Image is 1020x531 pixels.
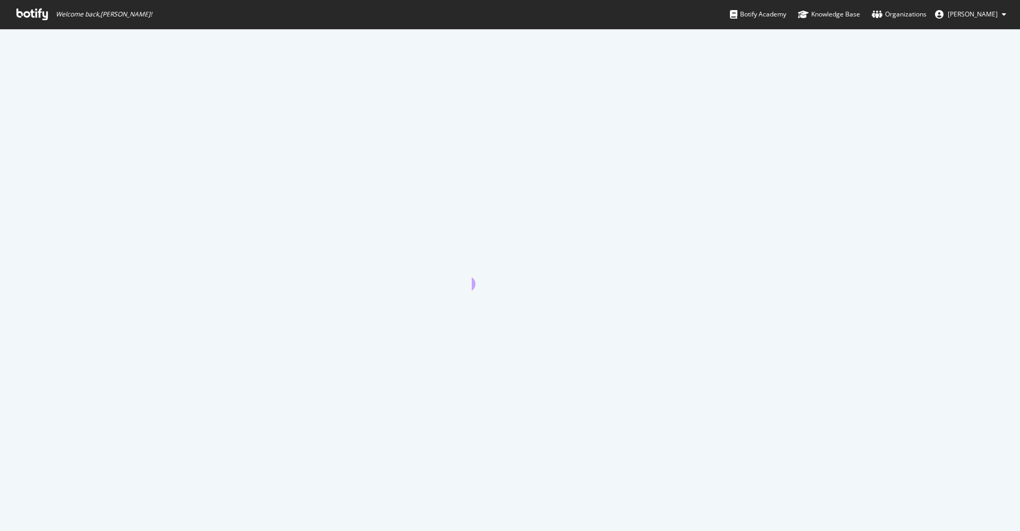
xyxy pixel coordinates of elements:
span: Welcome back, [PERSON_NAME] ! [56,10,152,19]
div: Knowledge Base [798,9,860,20]
div: Organizations [872,9,926,20]
div: animation [472,252,548,290]
span: Sammy Serwa [948,10,998,19]
button: [PERSON_NAME] [926,6,1015,23]
div: Botify Academy [730,9,786,20]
